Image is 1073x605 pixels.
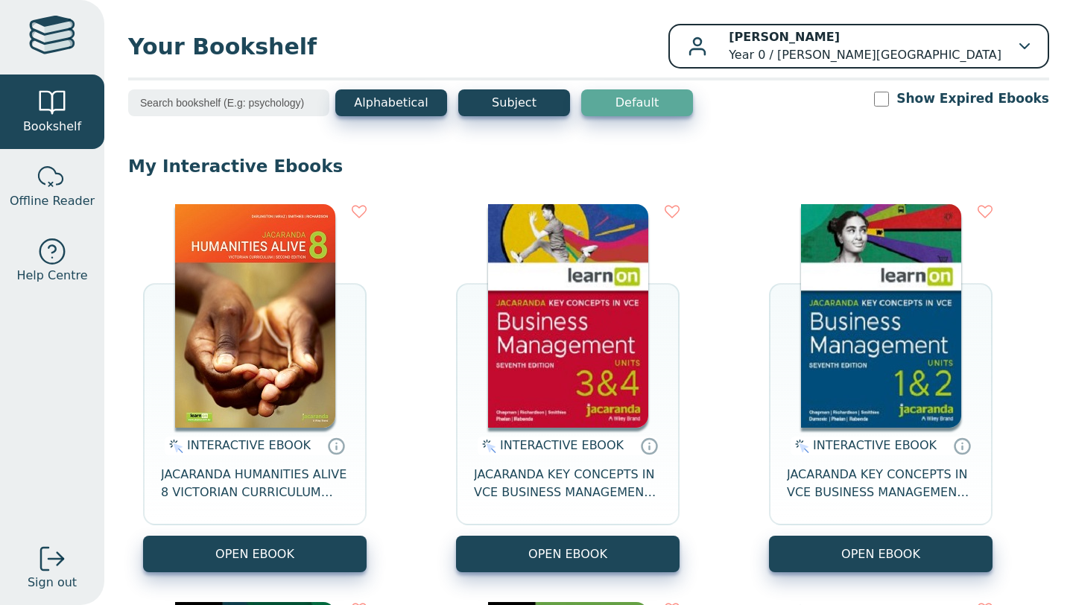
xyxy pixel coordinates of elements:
[500,438,624,452] span: INTERACTIVE EBOOK
[456,536,680,572] button: OPEN EBOOK
[474,466,662,501] span: JACARANDA KEY CONCEPTS IN VCE BUSINESS MANAGEMENT UNITS 3&4 7E LEARNON
[458,89,570,116] button: Subject
[335,89,447,116] button: Alphabetical
[175,204,335,428] img: bee2d5d4-7b91-e911-a97e-0272d098c78b.jpg
[16,267,87,285] span: Help Centre
[165,437,183,455] img: interactive.svg
[769,536,993,572] button: OPEN EBOOK
[327,437,345,454] a: Interactive eBooks are accessed online via the publisher’s portal. They contain interactive resou...
[813,438,937,452] span: INTERACTIVE EBOOK
[581,89,693,116] button: Default
[143,536,367,572] button: OPEN EBOOK
[668,24,1049,69] button: [PERSON_NAME]Year 0 / [PERSON_NAME][GEOGRAPHIC_DATA]
[787,466,975,501] span: JACARANDA KEY CONCEPTS IN VCE BUSINESS MANAGEMENT UNITS 1&2 7E LEARNON
[23,118,81,136] span: Bookshelf
[953,437,971,454] a: Interactive eBooks are accessed online via the publisher’s portal. They contain interactive resou...
[128,30,668,63] span: Your Bookshelf
[801,204,961,428] img: 6de7bc63-ffc5-4812-8446-4e17a3e5be0d.jpg
[729,28,1001,64] p: Year 0 / [PERSON_NAME][GEOGRAPHIC_DATA]
[791,437,809,455] img: interactive.svg
[896,89,1049,108] label: Show Expired Ebooks
[478,437,496,455] img: interactive.svg
[10,192,95,210] span: Offline Reader
[488,204,648,428] img: cfdd67b8-715a-4f04-bef2-4b9ce8a41cb7.jpg
[28,574,77,592] span: Sign out
[128,89,329,116] input: Search bookshelf (E.g: psychology)
[729,30,840,44] b: [PERSON_NAME]
[161,466,349,501] span: JACARANDA HUMANITIES ALIVE 8 VICTORIAN CURRICULUM LEARNON EBOOK 2E
[640,437,658,454] a: Interactive eBooks are accessed online via the publisher’s portal. They contain interactive resou...
[128,155,1049,177] p: My Interactive Ebooks
[187,438,311,452] span: INTERACTIVE EBOOK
